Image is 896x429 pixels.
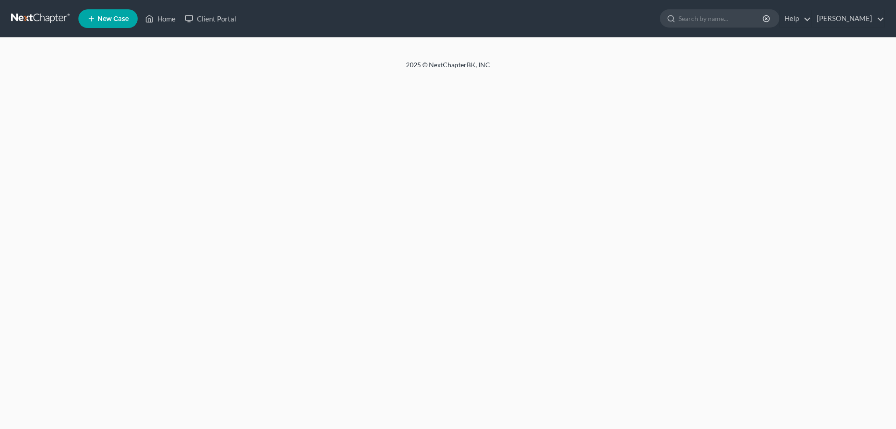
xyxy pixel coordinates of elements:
[679,10,764,27] input: Search by name...
[98,15,129,22] span: New Case
[182,60,714,77] div: 2025 © NextChapterBK, INC
[812,10,884,27] a: [PERSON_NAME]
[180,10,241,27] a: Client Portal
[140,10,180,27] a: Home
[780,10,811,27] a: Help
